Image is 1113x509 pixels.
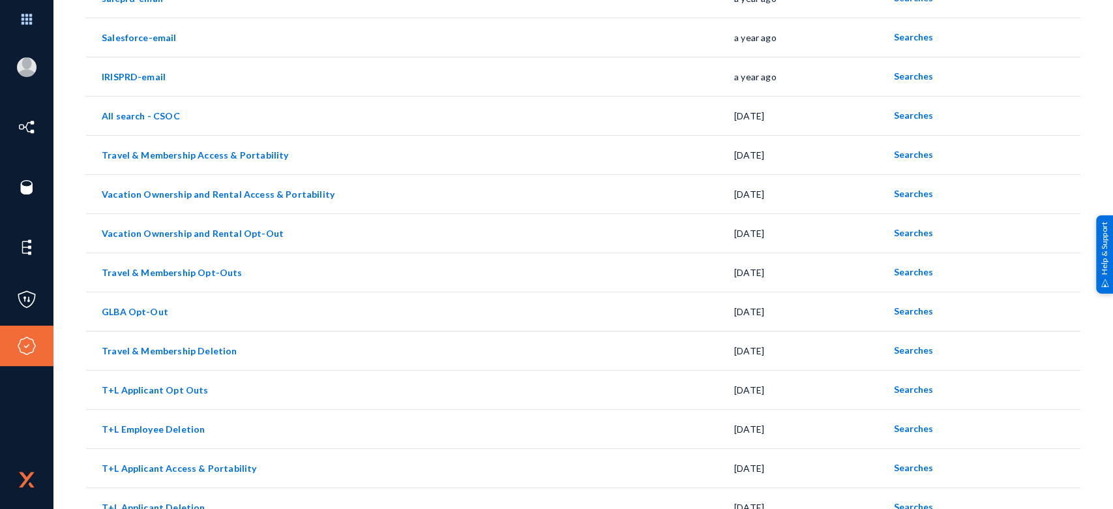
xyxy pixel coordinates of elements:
button: Searches [883,25,943,49]
td: [DATE] [734,253,883,292]
div: Help & Support [1096,215,1113,294]
span: Searches [893,149,932,160]
button: Searches [883,456,943,480]
a: T+L Employee Deletion [102,424,205,435]
span: Searches [893,345,932,356]
td: [DATE] [734,409,883,448]
span: Searches [893,305,932,316]
a: Salesforce-email [102,32,177,43]
button: Searches [883,417,943,440]
button: Searches [883,300,943,323]
button: Searches [883,378,943,401]
img: icon-elements.svg [17,238,37,257]
img: icon-policies.svg [17,290,37,309]
button: Searches [883,65,943,88]
td: [DATE] [734,370,883,409]
a: Travel & Membership Opt-Outs [102,267,242,278]
span: Searches [893,31,932,42]
td: [DATE] [734,292,883,331]
button: Searches [883,143,943,166]
a: All search - CSOC [102,110,180,121]
td: [DATE] [734,331,883,370]
button: Searches [883,104,943,127]
a: Travel & Membership Access & Portability [102,149,288,161]
a: GLBA Opt-Out [102,306,168,317]
td: [DATE] [734,213,883,253]
a: T+L Applicant Opt Outs [102,384,209,395]
td: [DATE] [734,96,883,135]
button: Searches [883,339,943,362]
span: Searches [893,266,932,277]
img: app launcher [7,5,46,33]
a: Vacation Ownership and Rental Access & Portability [102,189,334,200]
button: Searches [883,260,943,284]
button: Searches [883,182,943,206]
a: IRISPRD-email [102,71,166,82]
img: icon-compliance.svg [17,336,37,356]
a: T+L Applicant Access & Portability [102,463,256,474]
td: [DATE] [734,448,883,487]
td: [DATE] [734,174,883,213]
img: icon-inventory.svg [17,117,37,137]
span: Searches [893,423,932,434]
span: Searches [893,462,932,473]
span: Searches [893,70,932,82]
span: Searches [893,188,932,199]
td: a year ago [734,57,883,96]
span: Searches [893,227,932,238]
a: Vacation Ownership and Rental Opt-Out [102,228,284,239]
td: [DATE] [734,135,883,174]
span: Searches [893,110,932,121]
td: a year ago [734,18,883,57]
img: icon-sources.svg [17,177,37,197]
span: Searches [893,384,932,395]
button: Searches [883,221,943,245]
a: Travel & Membership Deletion [102,345,237,356]
img: help_support.svg [1101,279,1109,287]
img: blank-profile-picture.png [17,57,37,77]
